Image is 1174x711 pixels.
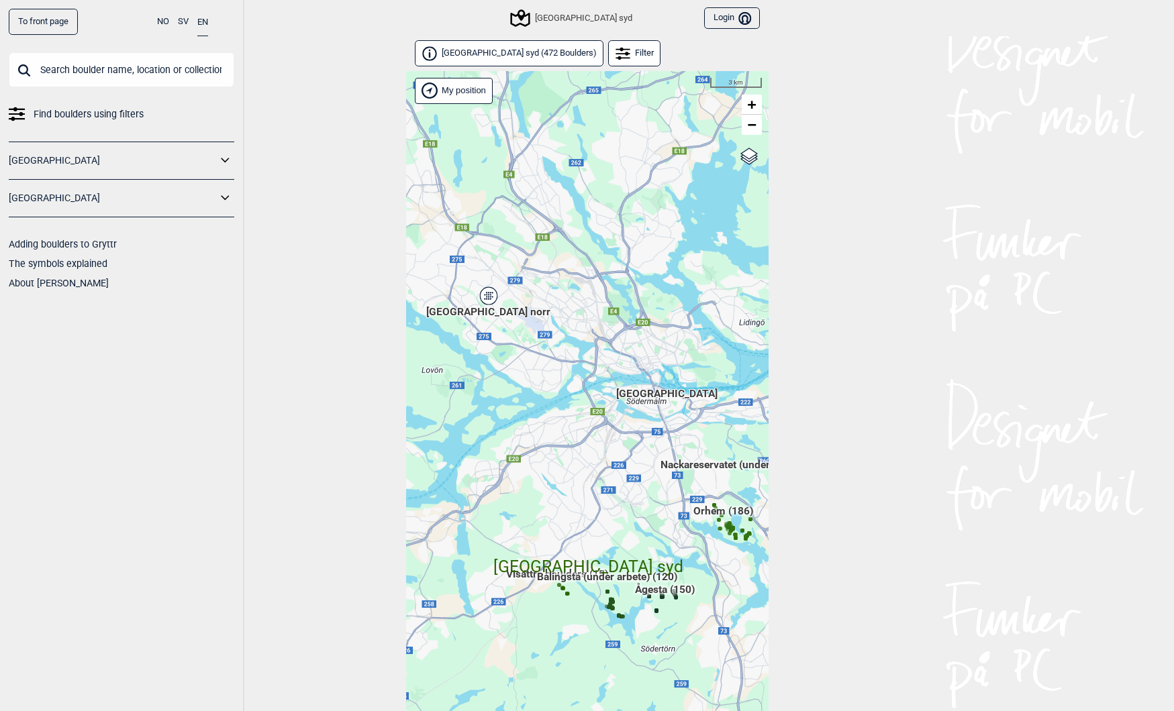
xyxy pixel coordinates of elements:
span: Find boulders using filters [34,105,144,124]
span: Balingsta (under arbete) (120) [537,569,677,595]
a: The symbols explained [9,258,107,269]
a: About [PERSON_NAME] [9,278,109,288]
div: [GEOGRAPHIC_DATA] [663,374,671,382]
div: Orhem (186) [720,521,728,529]
a: Find boulders using filters [9,105,234,124]
span: + [747,96,756,113]
a: Adding boulders to Gryttr [9,239,117,250]
div: Filter [608,40,661,66]
div: Nackareservatet (under arbete) (1) [737,475,745,483]
a: Zoom out [742,115,762,135]
span: Orhem (186) [693,504,753,529]
a: [GEOGRAPHIC_DATA] syd (472 Boulders) [415,40,604,66]
div: 3 km [710,78,762,89]
span: [GEOGRAPHIC_DATA] syd ( 472 Boulders ) [442,48,597,59]
div: Balingsta (under arbete) (120) [603,587,612,595]
input: Search boulder name, location or collection [9,52,234,87]
button: Login [704,7,759,30]
div: [GEOGRAPHIC_DATA] norr [485,292,493,300]
span: Ågesta (150) [635,582,695,608]
a: To front page [9,9,78,35]
div: Show my position [415,78,493,104]
a: [GEOGRAPHIC_DATA] [9,188,217,208]
button: NO [157,9,169,35]
a: Zoom in [742,95,762,115]
span: Visättra boulders (15) [506,567,608,592]
span: Nackareservatet (under arbete) (1) [661,457,821,483]
div: [GEOGRAPHIC_DATA] syd [512,10,632,26]
button: EN [197,9,208,36]
button: SV [178,9,189,35]
a: [GEOGRAPHIC_DATA] [9,151,217,170]
div: Ågesta (150) [661,600,669,608]
a: Layers [736,142,762,171]
div: [GEOGRAPHIC_DATA] syd [585,541,593,549]
span: − [747,116,756,133]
